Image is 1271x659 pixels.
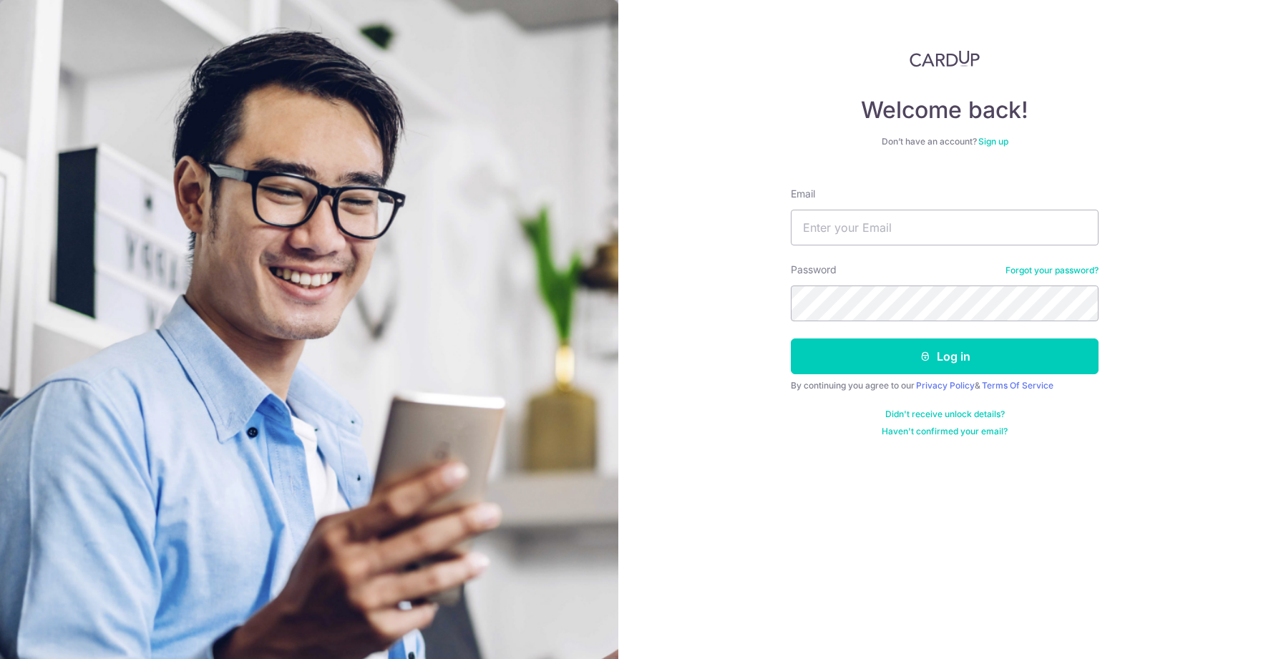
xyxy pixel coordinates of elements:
[1005,265,1099,276] a: Forgot your password?
[791,136,1099,147] div: Don’t have an account?
[916,380,975,391] a: Privacy Policy
[885,409,1005,420] a: Didn't receive unlock details?
[882,426,1008,437] a: Haven't confirmed your email?
[791,380,1099,391] div: By continuing you agree to our &
[791,187,815,201] label: Email
[791,338,1099,374] button: Log in
[910,50,980,67] img: CardUp Logo
[791,96,1099,125] h4: Welcome back!
[791,210,1099,245] input: Enter your Email
[978,136,1008,147] a: Sign up
[791,263,837,277] label: Password
[982,380,1053,391] a: Terms Of Service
